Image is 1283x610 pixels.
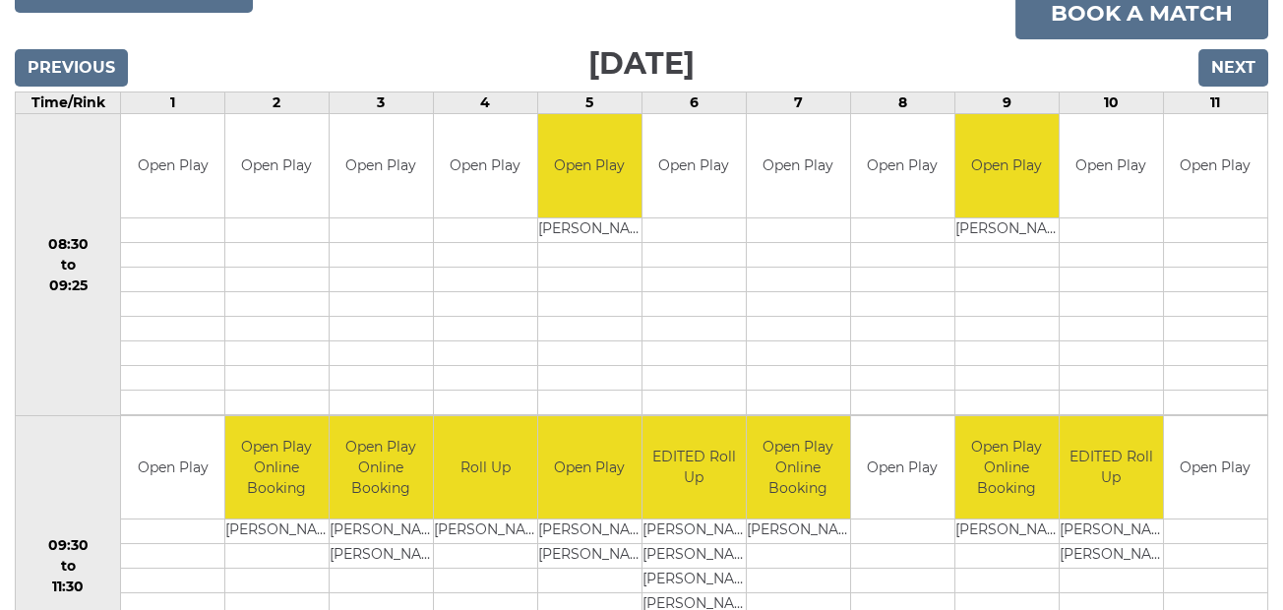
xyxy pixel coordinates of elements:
td: [PERSON_NAME] [955,519,1059,544]
td: 08:30 to 09:25 [16,114,121,416]
td: [PERSON_NAME] [1060,544,1163,569]
td: 7 [746,92,850,114]
td: Open Play [225,114,329,217]
td: Open Play [642,114,746,217]
td: Open Play [1060,114,1163,217]
td: 6 [641,92,746,114]
td: Open Play Online Booking [225,416,329,519]
td: Open Play [434,114,537,217]
td: Open Play [955,114,1059,217]
td: [PERSON_NAME] [538,519,641,544]
td: [PERSON_NAME] [434,519,537,544]
td: [PERSON_NAME] [538,544,641,569]
td: Roll Up [434,416,537,519]
input: Next [1198,49,1268,87]
td: [PERSON_NAME] [642,569,746,593]
td: 1 [121,92,225,114]
td: [PERSON_NAME] [642,519,746,544]
td: Open Play [1164,114,1267,217]
td: Open Play [851,114,954,217]
td: Open Play [121,416,224,519]
td: 10 [1059,92,1163,114]
td: [PERSON_NAME] [330,544,433,569]
td: Open Play [538,114,641,217]
td: EDITED Roll Up [1060,416,1163,519]
td: Open Play [121,114,224,217]
td: [PERSON_NAME] [955,217,1059,242]
td: [PERSON_NAME] [747,519,850,544]
td: Open Play Online Booking [747,416,850,519]
td: 5 [537,92,641,114]
td: Time/Rink [16,92,121,114]
td: [PERSON_NAME] [1060,519,1163,544]
td: Open Play Online Booking [955,416,1059,519]
td: Open Play [538,416,641,519]
td: 9 [954,92,1059,114]
td: 3 [329,92,433,114]
td: Open Play [330,114,433,217]
td: [PERSON_NAME] [538,217,641,242]
td: Open Play [747,114,850,217]
td: [PERSON_NAME] [225,519,329,544]
td: 8 [850,92,954,114]
td: Open Play [1164,416,1267,519]
td: Open Play Online Booking [330,416,433,519]
td: 4 [433,92,537,114]
td: [PERSON_NAME] [330,519,433,544]
td: 2 [225,92,330,114]
td: [PERSON_NAME] [642,544,746,569]
td: EDITED Roll Up [642,416,746,519]
td: 11 [1163,92,1267,114]
td: Open Play [851,416,954,519]
input: Previous [15,49,128,87]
